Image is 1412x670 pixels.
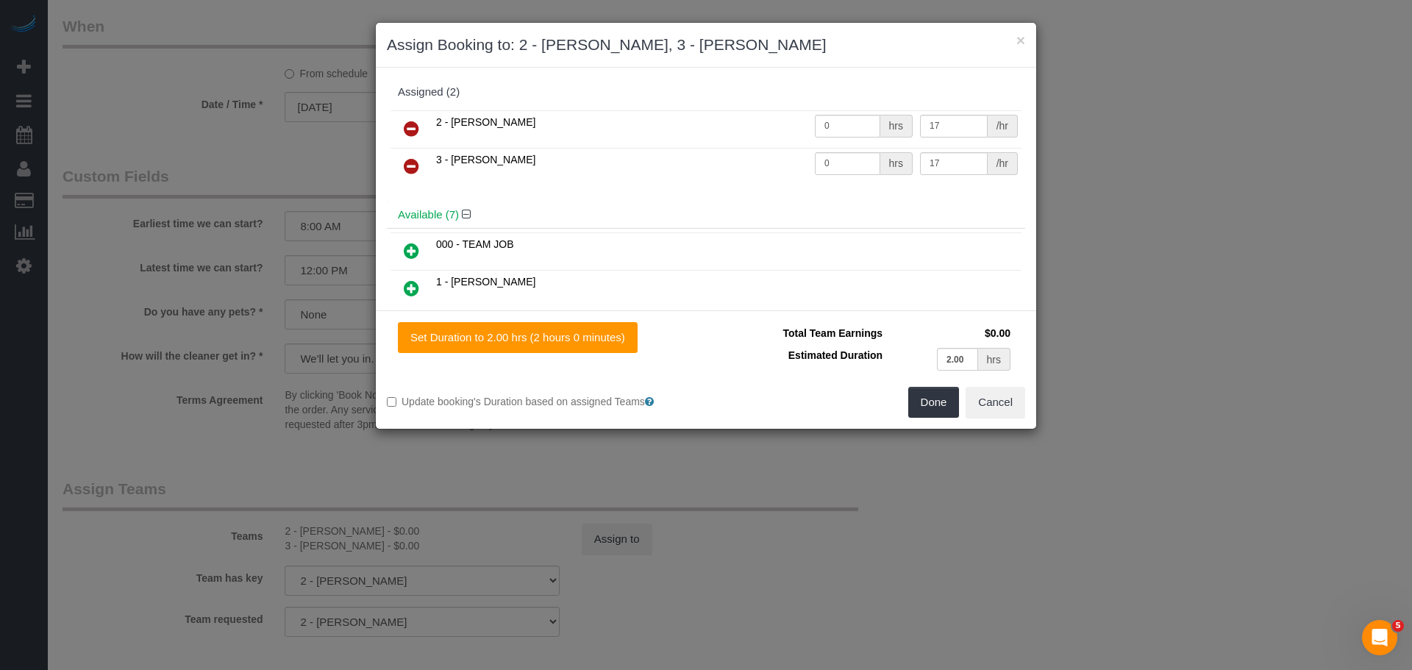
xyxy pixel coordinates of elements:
[436,154,535,165] span: 3 - [PERSON_NAME]
[436,276,535,288] span: 1 - [PERSON_NAME]
[398,86,1014,99] div: Assigned (2)
[978,348,1010,371] div: hrs
[387,34,1025,56] h3: Assign Booking to: 2 - [PERSON_NAME], 3 - [PERSON_NAME]
[436,116,535,128] span: 2 - [PERSON_NAME]
[1392,620,1404,632] span: 5
[398,209,1014,221] h4: Available (7)
[988,115,1018,138] div: /hr
[1016,32,1025,48] button: ×
[880,152,913,175] div: hrs
[387,394,695,409] label: Update booking's Duration based on assigned Teams
[1362,620,1397,655] iframe: Intercom live chat
[908,387,960,418] button: Done
[988,152,1018,175] div: /hr
[966,387,1025,418] button: Cancel
[788,349,883,361] span: Estimated Duration
[387,397,396,407] input: Update booking's Duration based on assigned Teams
[717,322,886,344] td: Total Team Earnings
[398,322,638,353] button: Set Duration to 2.00 hrs (2 hours 0 minutes)
[436,238,514,250] span: 000 - TEAM JOB
[886,322,1014,344] td: $0.00
[880,115,913,138] div: hrs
